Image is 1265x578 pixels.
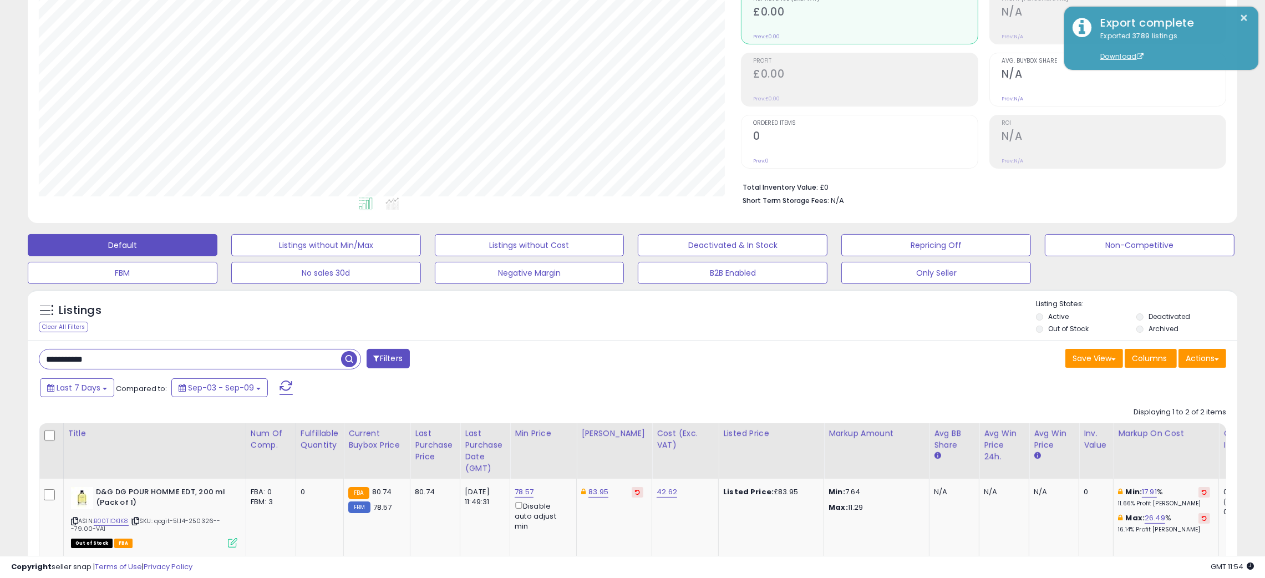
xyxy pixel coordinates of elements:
[984,487,1020,497] div: N/A
[753,158,769,164] small: Prev: 0
[841,262,1031,284] button: Only Seller
[1125,349,1177,368] button: Columns
[96,487,231,510] b: D&G DG POUR HOMME EDT, 200 ml (Pack of 1)
[71,539,113,548] span: All listings that are currently out of stock and unavailable for purchase on Amazon
[1118,500,1210,508] p: 11.66% Profit [PERSON_NAME]
[1114,423,1219,479] th: The percentage added to the cost of goods (COGS) that forms the calculator for Min & Max prices.
[231,262,421,284] button: No sales 30d
[1178,349,1226,368] button: Actions
[251,497,287,507] div: FBM: 3
[1084,487,1105,497] div: 0
[723,487,815,497] div: £83.95
[94,516,129,526] a: B00TIOK1K8
[984,428,1024,463] div: Avg Win Price 24h.
[829,487,921,497] p: 7.64
[1002,120,1226,126] span: ROI
[465,487,501,507] div: [DATE] 11:49:31
[657,428,714,451] div: Cost (Exc. VAT)
[743,180,1218,193] li: £0
[829,503,921,513] p: 11.29
[28,234,217,256] button: Default
[1002,6,1226,21] h2: N/A
[841,234,1031,256] button: Repricing Off
[581,428,647,439] div: [PERSON_NAME]
[753,58,977,64] span: Profit
[1240,11,1249,25] button: ×
[723,486,774,497] b: Listed Price:
[1149,324,1178,333] label: Archived
[1118,428,1214,439] div: Markup on Cost
[251,487,287,497] div: FBA: 0
[515,486,534,498] a: 78.57
[515,500,568,531] div: Disable auto adjust min
[1002,68,1226,83] h2: N/A
[415,428,455,463] div: Last Purchase Price
[348,501,370,513] small: FBM
[71,487,93,509] img: 31UM+9O6kEL._SL40_.jpg
[301,428,339,451] div: Fulfillable Quantity
[114,539,133,548] span: FBA
[39,322,88,332] div: Clear All Filters
[144,561,192,572] a: Privacy Policy
[435,234,624,256] button: Listings without Cost
[753,130,977,145] h2: 0
[1002,130,1226,145] h2: N/A
[348,428,405,451] div: Current Buybox Price
[829,486,845,497] strong: Min:
[1034,428,1074,451] div: Avg Win Price
[753,68,977,83] h2: £0.00
[465,428,505,474] div: Last Purchase Date (GMT)
[829,428,924,439] div: Markup Amount
[753,95,780,102] small: Prev: £0.00
[934,451,941,461] small: Avg BB Share.
[57,382,100,393] span: Last 7 Days
[831,195,844,206] span: N/A
[1223,498,1239,506] small: (0%)
[1034,451,1040,461] small: Avg Win Price.
[301,487,335,497] div: 0
[28,262,217,284] button: FBM
[231,234,421,256] button: Listings without Min/Max
[1126,513,1145,523] b: Max:
[515,428,572,439] div: Min Price
[743,182,818,192] b: Total Inventory Value:
[1092,31,1250,62] div: Exported 3789 listings.
[1048,324,1089,333] label: Out of Stock
[11,562,192,572] div: seller snap | |
[934,487,971,497] div: N/A
[1084,428,1109,451] div: Inv. value
[1036,299,1237,310] p: Listing States:
[40,378,114,397] button: Last 7 Days
[829,502,848,513] strong: Max:
[11,561,52,572] strong: Copyright
[251,428,291,451] div: Num of Comp.
[95,561,142,572] a: Terms of Use
[1134,407,1226,418] div: Displaying 1 to 2 of 2 items
[753,120,977,126] span: Ordered Items
[753,33,780,40] small: Prev: £0.00
[753,6,977,21] h2: £0.00
[71,487,237,546] div: ASIN:
[1048,312,1069,321] label: Active
[1118,513,1210,534] div: %
[1132,353,1167,364] span: Columns
[71,516,221,533] span: | SKU: qogit-51.14-250326---79.00-VA1
[188,382,254,393] span: Sep-03 - Sep-09
[435,262,624,284] button: Negative Margin
[638,234,827,256] button: Deactivated & In Stock
[1034,487,1070,497] div: N/A
[1002,58,1226,64] span: Avg. Buybox Share
[1092,15,1250,31] div: Export complete
[1211,561,1254,572] span: 2025-09-17 11:54 GMT
[657,486,677,498] a: 42.62
[1002,158,1023,164] small: Prev: N/A
[1118,487,1210,508] div: %
[1100,52,1144,61] a: Download
[1065,349,1123,368] button: Save View
[1145,513,1165,524] a: 26.49
[372,486,392,497] span: 80.74
[171,378,268,397] button: Sep-03 - Sep-09
[1126,486,1142,497] b: Min:
[588,486,608,498] a: 83.95
[1002,95,1023,102] small: Prev: N/A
